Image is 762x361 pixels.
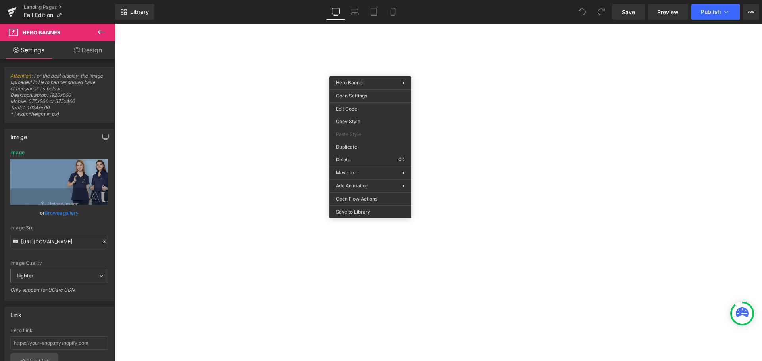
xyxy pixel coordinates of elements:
[336,105,405,113] span: Edit Code
[23,29,61,36] span: Hero Banner
[336,143,405,151] span: Duplicate
[622,8,635,16] span: Save
[336,156,398,163] span: Delete
[59,41,117,59] a: Design
[45,206,79,220] a: Browse gallery
[24,4,115,10] a: Landing Pages
[364,4,383,20] a: Tablet
[336,208,405,216] span: Save to Library
[336,131,405,138] span: Paste Style
[130,8,149,15] span: Library
[10,209,108,217] div: or
[336,80,364,86] span: Hero Banner
[336,195,405,202] span: Open Flow Actions
[10,287,108,298] div: Only support for UCare CDN
[743,4,759,20] button: More
[24,12,53,18] span: Fall Edition
[336,169,402,176] span: Move to...
[115,4,154,20] a: New Library
[701,9,721,15] span: Publish
[345,4,364,20] a: Laptop
[648,4,688,20] a: Preview
[10,129,27,140] div: Image
[398,156,405,163] span: ⌫
[336,92,405,99] span: Open Settings
[10,328,108,333] div: Hero Link
[10,73,108,122] span: : For the best display, the image uploaded in Hero banner should have dimensions* as below: Deskt...
[593,4,609,20] button: Redo
[336,182,402,189] span: Add Animation
[10,150,25,155] div: Image
[691,4,740,20] button: Publish
[10,307,21,318] div: Link
[10,225,108,231] div: Image Src
[10,260,108,266] div: Image Quality
[326,4,345,20] a: Desktop
[10,235,108,248] input: Link
[10,73,31,79] a: Attention
[336,118,405,125] span: Copy Style
[574,4,590,20] button: Undo
[657,8,679,16] span: Preview
[17,273,33,279] b: Lighter
[383,4,402,20] a: Mobile
[10,336,108,350] input: https://your-shop.myshopify.com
